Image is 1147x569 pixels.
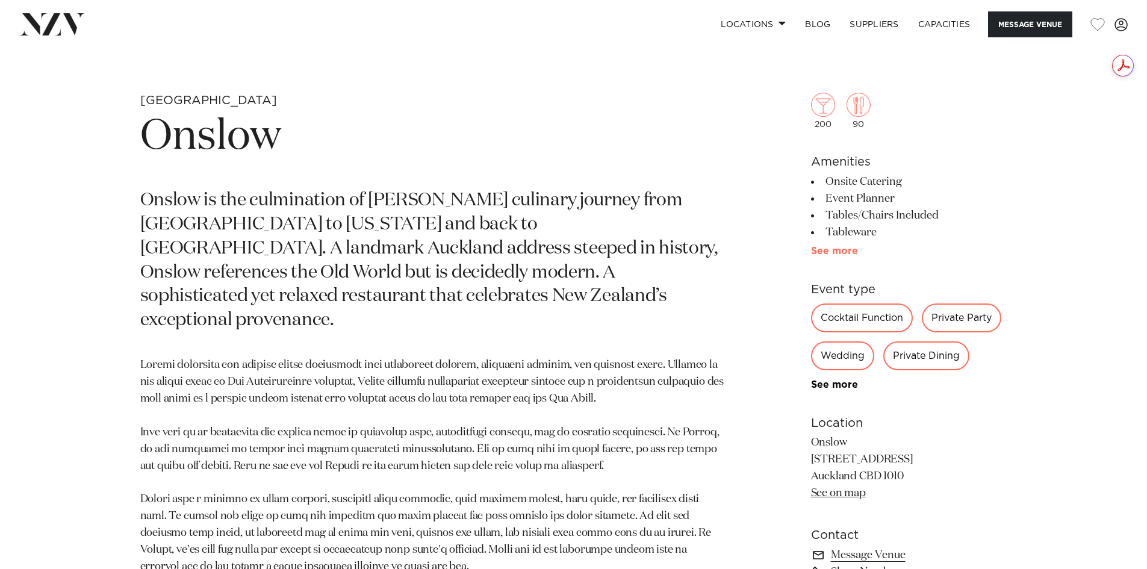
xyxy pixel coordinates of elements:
img: nzv-logo.png [19,13,85,35]
div: Private Dining [883,341,969,370]
a: Message Venue [811,547,1007,564]
h6: Event type [811,281,1007,299]
h1: Onslow [140,110,726,165]
li: Tableware [811,224,1007,241]
button: Message Venue [988,11,1072,37]
h6: Amenities [811,153,1007,171]
div: 200 [811,93,835,129]
h6: Location [811,414,1007,432]
li: Event Planner [811,190,1007,207]
div: 90 [847,93,871,129]
div: Wedding [811,341,874,370]
a: SUPPLIERS [840,11,908,37]
p: Onslow is the culmination of [PERSON_NAME] culinary journey from [GEOGRAPHIC_DATA] to [US_STATE] ... [140,189,726,333]
li: Onsite Catering [811,173,1007,190]
li: Tables/Chairs Included [811,207,1007,224]
img: dining.png [847,93,871,117]
a: BLOG [795,11,840,37]
a: Capacities [909,11,980,37]
div: Private Party [922,303,1001,332]
small: [GEOGRAPHIC_DATA] [140,95,277,107]
a: See on map [811,488,866,499]
p: Onslow [STREET_ADDRESS] Auckland CBD 1010 [811,435,1007,502]
a: Locations [711,11,795,37]
img: cocktail.png [811,93,835,117]
div: Cocktail Function [811,303,913,332]
h6: Contact [811,526,1007,544]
